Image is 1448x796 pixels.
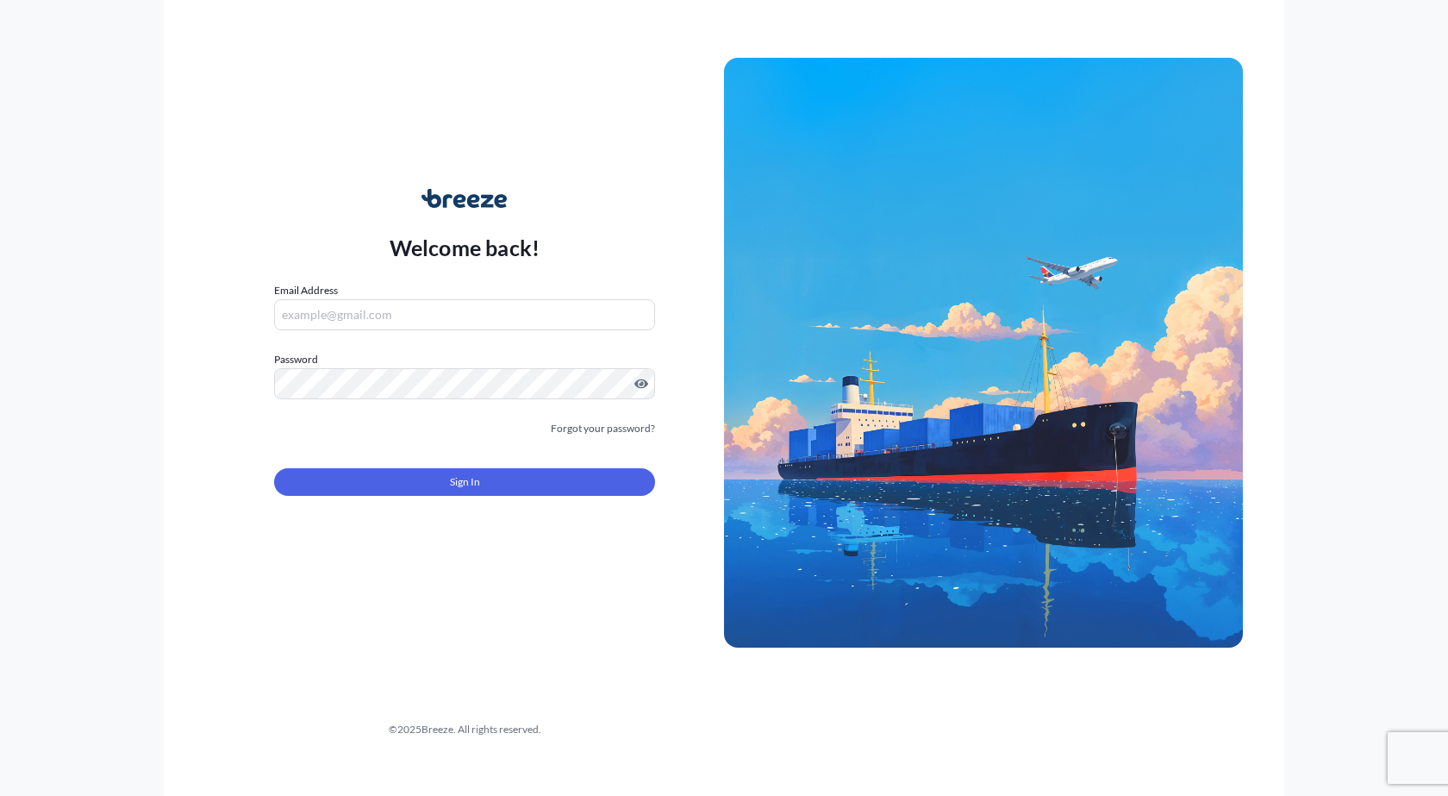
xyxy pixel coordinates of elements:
[551,420,655,437] a: Forgot your password?
[274,468,655,496] button: Sign In
[274,351,655,368] label: Password
[724,58,1243,648] img: Ship illustration
[390,234,540,261] p: Welcome back!
[450,473,480,491] span: Sign In
[634,377,648,391] button: Show password
[274,299,655,330] input: example@gmail.com
[205,721,724,738] div: © 2025 Breeze. All rights reserved.
[274,282,338,299] label: Email Address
